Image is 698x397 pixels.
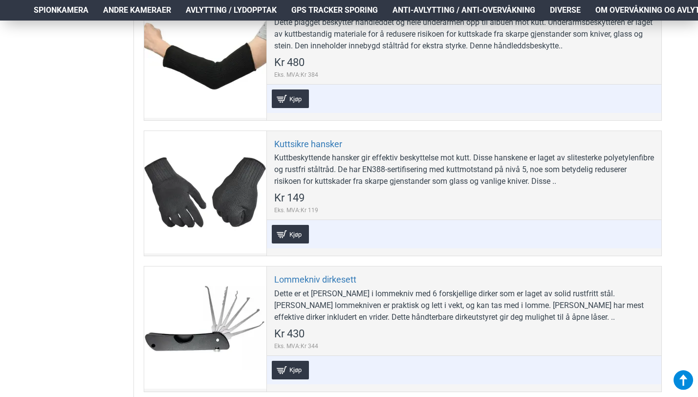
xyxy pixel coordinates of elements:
[274,17,654,52] div: Dette plagget beskytter håndleddet og hele underarmen opp til albuen mot kutt. Underarmsbeskytter...
[287,231,304,238] span: Kjøp
[274,342,318,351] span: Eks. MVA:Kr 344
[34,4,88,16] span: Spionkamera
[550,4,581,16] span: Diverse
[274,193,305,203] span: Kr 149
[274,70,318,79] span: Eks. MVA:Kr 384
[274,152,654,187] div: Kuttbeskyttende hansker gir effektiv beskyttelse mot kutt. Disse hanskene er laget av slitesterke...
[274,274,356,285] a: Lommekniv dirkesett
[186,4,277,16] span: Avlytting / Lydopptak
[287,96,304,102] span: Kjøp
[274,288,654,323] div: Dette er et [PERSON_NAME] i lommekniv med 6 forskjellige dirker som er laget av solid rustfritt s...
[274,57,305,68] span: Kr 480
[274,138,342,150] a: Kuttsikre hansker
[144,266,266,389] a: Lommekniv dirkesett Lommekniv dirkesett
[144,131,266,253] a: Kuttsikre hansker Kuttsikre hansker
[274,206,318,215] span: Eks. MVA:Kr 119
[291,4,378,16] span: GPS Tracker Sporing
[287,367,304,373] span: Kjøp
[274,329,305,339] span: Kr 430
[103,4,171,16] span: Andre kameraer
[393,4,535,16] span: Anti-avlytting / Anti-overvåkning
